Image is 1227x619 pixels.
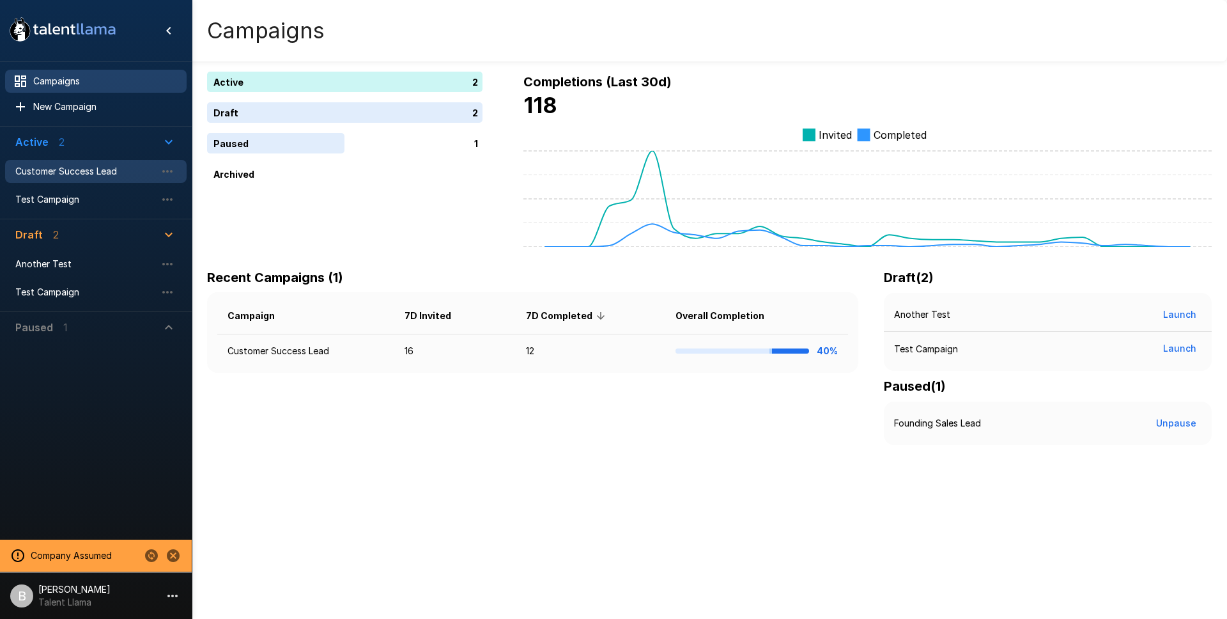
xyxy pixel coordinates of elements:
[472,106,478,120] p: 2
[884,270,934,285] b: Draft ( 2 )
[1151,412,1201,435] button: Unpause
[207,17,325,44] h4: Campaigns
[207,270,343,285] b: Recent Campaigns (1)
[526,308,609,324] span: 7D Completed
[894,343,958,356] p: Test Campaign
[516,334,666,368] td: 12
[523,92,557,118] b: 118
[817,345,838,356] b: 40%
[884,379,946,394] b: Paused ( 1 )
[675,308,781,324] span: Overall Completion
[405,308,468,324] span: 7D Invited
[228,308,291,324] span: Campaign
[217,334,394,368] td: Customer Success Lead
[472,75,478,89] p: 2
[1158,337,1201,361] button: Launch
[474,137,478,150] p: 1
[894,308,950,321] p: Another Test
[394,334,516,368] td: 16
[894,417,981,430] p: Founding Sales Lead
[1158,303,1201,327] button: Launch
[523,74,672,90] b: Completions (Last 30d)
